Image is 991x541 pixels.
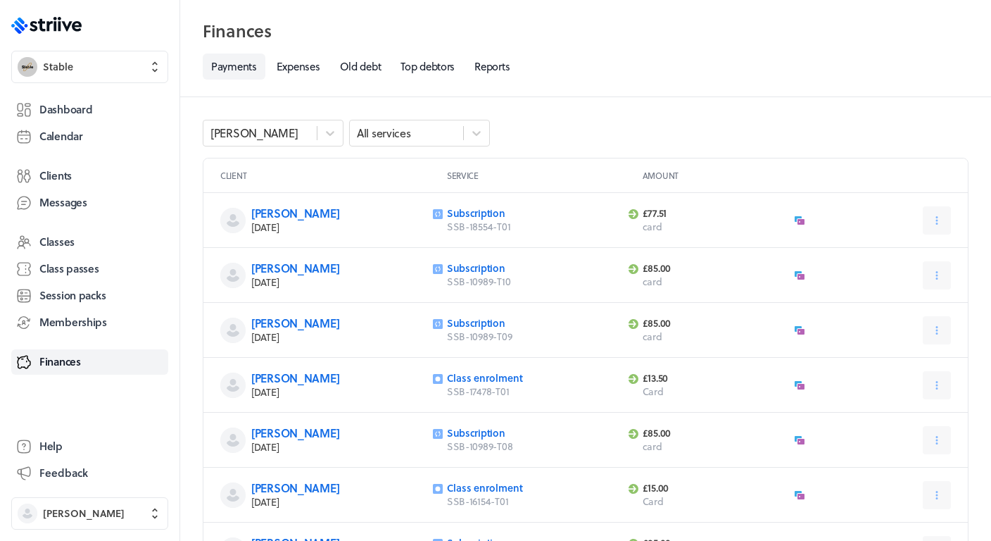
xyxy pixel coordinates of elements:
p: £15.00 [643,482,786,495]
p: Client [220,170,441,181]
a: [PERSON_NAME] [251,480,339,496]
button: Class enrolment [447,372,523,385]
a: Old debt [332,54,390,80]
a: [PERSON_NAME] [251,370,339,386]
a: Top debtors [392,54,463,80]
a: Subscription [447,261,505,275]
a: Expenses [268,54,329,80]
p: [DATE] [251,275,424,290]
p: [DATE] [251,220,424,235]
span: Finances [39,354,81,369]
p: card [643,275,786,289]
a: Help [11,434,168,459]
a: Classes [11,230,168,255]
a: Clients [11,163,168,189]
p: SSB-18554-T01 [447,220,620,234]
p: £85.00 [643,427,786,440]
p: [DATE] [251,385,424,399]
p: £13.50 [643,372,786,385]
a: Reports [466,54,518,80]
a: Subscription [447,425,505,440]
p: Card [643,385,786,399]
p: [DATE] [251,495,424,509]
button: Feedback [11,461,168,486]
p: Amount [643,170,834,181]
p: SSB-16154-T01 [447,495,620,509]
a: [PERSON_NAME] [251,205,339,221]
p: SSB-10989-T09 [447,330,620,344]
span: [PERSON_NAME] [43,506,125,521]
span: Class passes [39,261,99,276]
a: Session packs [11,283,168,309]
span: Classes [39,235,75,249]
span: Feedback [39,466,88,480]
span: Session packs [39,288,106,303]
span: Help [39,439,63,454]
a: [PERSON_NAME] [251,260,339,276]
a: [PERSON_NAME] [251,315,339,331]
p: card [643,220,786,234]
p: £77.51 [643,207,786,220]
a: Finances [11,349,168,375]
span: Clients [39,168,72,183]
a: Messages [11,190,168,216]
div: [PERSON_NAME] [210,125,298,141]
span: Calendar [39,129,83,144]
button: Class enrolment [447,482,523,495]
iframe: gist-messenger-bubble-iframe [950,500,984,534]
a: Dashboard [11,97,168,123]
span: Messages [39,195,87,210]
h2: Finances [203,17,968,45]
span: Memberships [39,315,107,330]
p: card [643,440,786,454]
p: [DATE] [251,330,424,344]
p: SSB-10989-T08 [447,440,620,454]
p: [DATE] [251,440,424,454]
a: Payments [203,54,265,80]
a: Subscription [447,316,505,330]
button: [PERSON_NAME] [11,497,168,530]
a: Calendar [11,124,168,149]
p: Service [447,170,637,181]
p: card [643,330,786,344]
span: Stable [43,60,73,74]
p: SSB-17478-T01 [447,385,620,399]
nav: Tabs [203,54,968,80]
p: £85.00 [643,262,786,275]
a: Subscription [447,206,505,220]
a: Class passes [11,256,168,282]
a: Memberships [11,310,168,335]
div: All services [357,125,411,141]
a: [PERSON_NAME] [251,425,339,441]
button: StableStable [11,51,168,83]
p: £85.00 [643,317,786,330]
img: Stable [18,57,37,77]
span: Dashboard [39,102,92,117]
p: SSB-10989-T10 [447,275,620,289]
p: Card [643,495,786,509]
